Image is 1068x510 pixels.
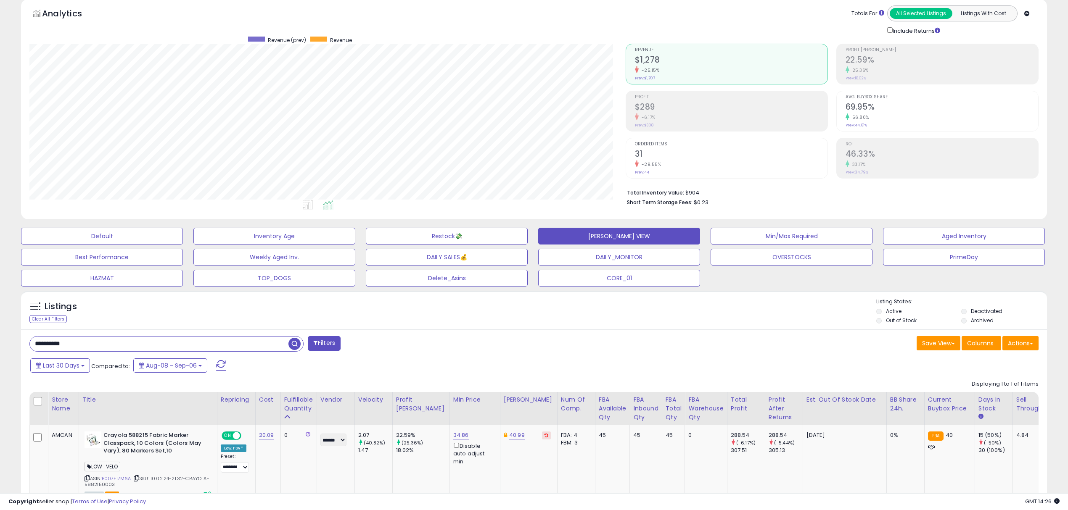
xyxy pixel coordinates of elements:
[103,431,206,457] b: Crayola 588215 Fabric Marker Classpack, 10 Colors (Colors May Vary), 80 Markers Set,10
[396,395,446,413] div: Profit [PERSON_NAME]
[21,249,183,266] button: Best Performance
[1025,497,1060,505] span: 2025-10-7 14:26 GMT
[102,475,131,482] a: B007FI7M6A
[883,228,1045,244] button: Aged Inventory
[711,249,872,266] button: OVERSTOCKS
[320,395,351,404] div: Vendor
[193,228,355,244] button: Inventory Age
[688,395,723,422] div: FBA Warehouse Qty
[366,228,528,244] button: Restock💸
[317,392,354,425] th: CSV column name: cust_attr_2_Vendor
[731,447,765,454] div: 307.51
[633,395,658,422] div: FBA inbound Qty
[849,161,866,168] small: 33.17%
[890,395,921,413] div: BB Share 24h.
[978,447,1012,454] div: 30 (100%)
[29,315,67,323] div: Clear All Filters
[42,8,98,21] h5: Analytics
[774,439,795,446] small: (-5.44%)
[731,431,765,439] div: 288.54
[396,447,449,454] div: 18.02%
[890,431,918,439] div: 0%
[8,498,146,506] div: seller snap | |
[85,431,101,448] img: 41BOoEse1kL._SL40_.jpg
[561,431,589,439] div: FBA: 4
[72,497,108,505] a: Terms of Use
[358,395,389,404] div: Velocity
[1016,431,1041,439] div: 4.84
[221,444,247,452] div: Low. FBA *
[984,439,1001,446] small: (-50%)
[635,48,827,53] span: Revenue
[366,249,528,266] button: DAILY SALES💰
[635,55,827,66] h2: $1,278
[599,431,623,439] div: 45
[21,270,183,287] button: HAZMAT
[453,441,494,465] div: Disable auto adjust min
[364,439,385,446] small: (40.82%)
[284,395,313,413] div: Fulfillable Quantity
[259,395,277,404] div: Cost
[849,67,869,74] small: 25.36%
[846,123,867,128] small: Prev: 44.61%
[627,189,684,196] b: Total Inventory Value:
[222,432,233,439] span: ON
[1016,395,1044,413] div: Sell Through
[627,199,693,206] b: Short Term Storage Fees:
[639,114,656,121] small: -6.17%
[694,198,708,206] span: $0.23
[109,497,146,505] a: Privacy Policy
[635,170,649,175] small: Prev: 44
[358,431,392,439] div: 2.07
[509,431,525,439] a: 40.99
[886,308,901,315] label: Active
[221,395,252,404] div: Repricing
[193,270,355,287] button: TOP_DOGS
[259,431,274,439] a: 20.09
[769,431,803,439] div: 288.54
[876,298,1047,306] p: Listing States:
[886,317,917,324] label: Out of Stock
[952,8,1015,19] button: Listings With Cost
[846,170,868,175] small: Prev: 34.79%
[52,431,72,439] div: AMCAN
[52,395,75,413] div: Store Name
[538,249,700,266] button: DAILY_MONITOR
[972,380,1039,388] div: Displaying 1 to 1 of 1 items
[21,228,183,244] button: Default
[635,95,827,100] span: Profit
[881,26,950,35] div: Include Returns
[731,395,761,413] div: Total Profit
[30,358,90,373] button: Last 30 Days
[85,475,209,488] span: | SKU: 10.02.24-21.32-CRAYOLA-5882150003
[43,361,79,370] span: Last 30 Days
[806,431,880,439] p: [DATE]
[599,395,626,422] div: FBA Available Qty
[946,431,953,439] span: 40
[846,102,1038,113] h2: 69.95%
[635,142,827,147] span: Ordered Items
[962,336,1001,350] button: Columns
[736,439,756,446] small: (-6.17%)
[561,439,589,447] div: FBM: 3
[45,301,77,313] h5: Listings
[1002,336,1039,350] button: Actions
[688,431,720,439] div: 0
[635,123,653,128] small: Prev: $308
[769,395,799,422] div: Profit After Returns
[453,431,469,439] a: 34.86
[978,431,1012,439] div: 15 (50%)
[308,336,341,351] button: Filters
[240,432,254,439] span: OFF
[504,395,554,404] div: [PERSON_NAME]
[402,439,423,446] small: (25.36%)
[639,161,661,168] small: -29.55%
[978,413,983,421] small: Days In Stock.
[330,37,352,44] span: Revenue
[635,76,655,81] small: Prev: $1,707
[366,270,528,287] button: Delete_Asins
[538,228,700,244] button: [PERSON_NAME] VIEW
[82,395,214,404] div: Title
[538,270,700,287] button: CORE_01
[358,447,392,454] div: 1.47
